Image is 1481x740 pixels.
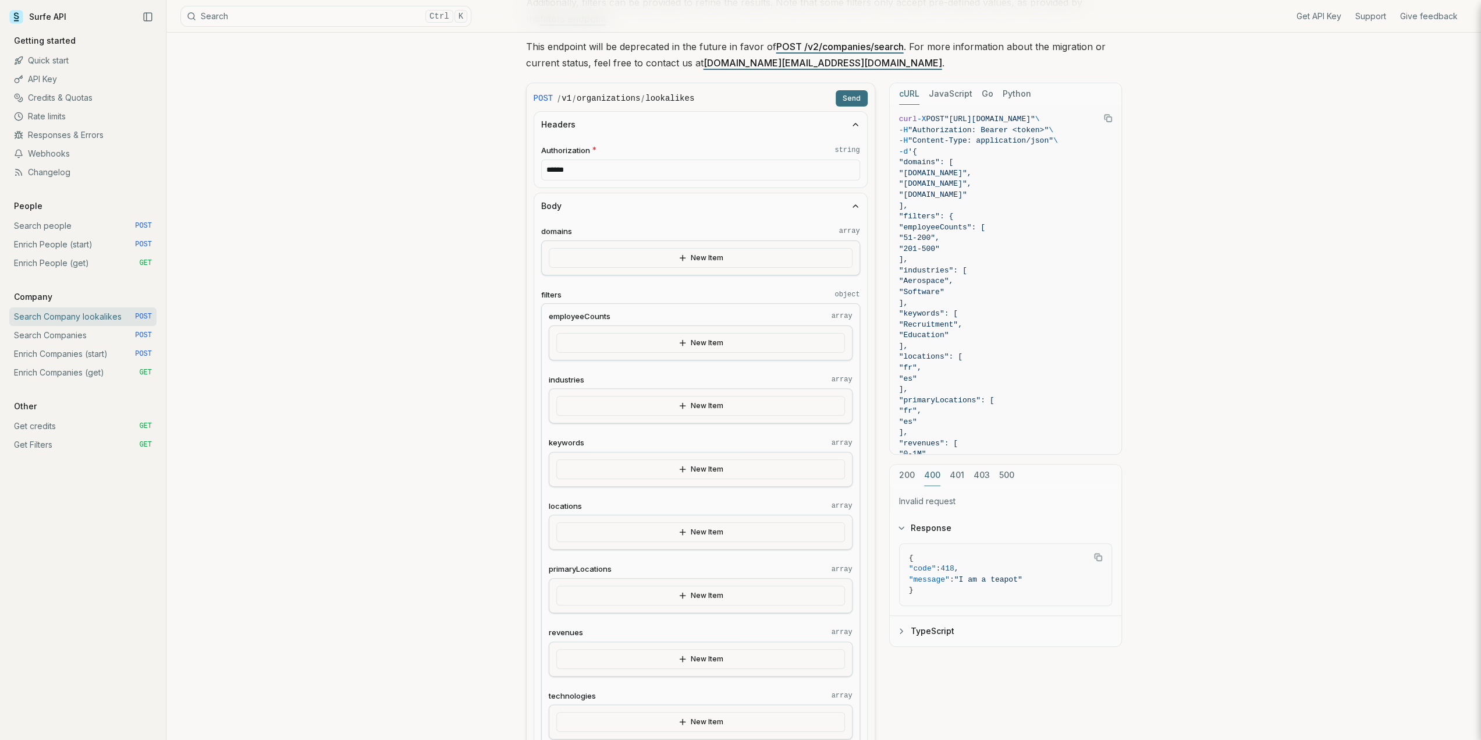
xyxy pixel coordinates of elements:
span: POST [534,93,553,104]
span: 418 [940,564,954,573]
code: array [831,565,852,574]
span: "keywords": [ [899,309,958,318]
span: "[DOMAIN_NAME]", [899,169,972,178]
a: Get credits GET [9,417,157,435]
span: "message" [909,575,950,584]
span: locations [549,501,582,512]
kbd: Ctrl [425,10,453,23]
span: "domains": [ [899,158,954,167]
span: "locations": [ [899,352,963,361]
button: 500 [999,465,1014,486]
a: Quick start [9,51,157,70]
span: ], [899,255,908,264]
button: JavaScript [929,83,972,105]
a: Webhooks [9,144,157,163]
span: technologies [549,691,596,702]
span: "es" [899,374,917,383]
code: v1 [562,93,571,104]
code: organizations [577,93,640,104]
a: Enrich Companies (start) POST [9,345,157,363]
span: : [950,575,954,584]
a: Get API Key [1297,10,1341,22]
span: } [909,586,914,594]
span: "[DOMAIN_NAME]", [899,179,972,188]
span: industries [549,374,584,385]
span: "industries": [ [899,266,967,275]
a: Search Companies POST [9,326,157,345]
a: Get Filters GET [9,435,157,454]
span: "0-1M", [899,449,931,458]
button: Send [836,90,868,107]
span: filters [541,289,562,300]
button: New Item [556,333,845,353]
span: revenues [549,627,583,638]
button: New Item [556,712,845,732]
p: People [9,200,47,212]
span: "revenues": [ [899,439,958,448]
button: Response [890,513,1121,543]
a: Search Company lookalikes POST [9,307,157,326]
span: POST [135,331,152,340]
span: / [641,93,644,104]
span: "employeeCounts": [ [899,223,985,232]
span: "I am a teapot" [954,575,1022,584]
code: array [831,438,852,448]
a: Enrich Companies (get) GET [9,363,157,382]
button: 400 [924,465,940,486]
button: Copy Text [1089,548,1107,566]
code: array [831,375,852,384]
span: ], [899,342,908,350]
a: API Key [9,70,157,88]
button: Headers [534,112,867,137]
button: New Item [556,459,845,479]
span: -H [899,136,908,145]
span: domains [541,226,572,237]
span: GET [139,368,152,377]
span: "Content-Type: application/json" [908,136,1053,145]
kbd: K [454,10,467,23]
p: This endpoint will be deprecated in the future in favor of . For more information about the migra... [526,38,1122,71]
button: New Item [549,248,853,268]
button: Python [1003,83,1031,105]
a: [DOMAIN_NAME][EMAIL_ADDRESS][DOMAIN_NAME] [704,57,942,69]
span: -X [917,115,926,123]
span: "[URL][DOMAIN_NAME]" [944,115,1035,123]
button: New Item [556,522,845,542]
span: "Education" [899,331,949,339]
a: Surfe API [9,8,66,26]
button: Copy Text [1099,109,1117,127]
span: { [909,554,914,562]
code: string [834,146,860,155]
span: "Authorization: Bearer <token>" [908,126,1049,134]
span: employeeCounts [549,311,610,322]
button: Collapse Sidebar [139,8,157,26]
a: Responses & Errors [9,126,157,144]
span: ], [899,428,908,437]
span: -d [899,147,908,156]
code: array [831,691,852,700]
span: "es" [899,417,917,426]
button: Go [982,83,993,105]
button: 200 [899,465,915,486]
code: array [831,501,852,511]
span: POST [135,240,152,249]
span: "code" [909,564,936,573]
span: / [557,93,560,104]
span: "fr", [899,406,922,415]
span: GET [139,422,152,431]
span: POST [135,221,152,231]
button: TypeScript [890,616,1121,646]
a: Enrich People (start) POST [9,235,157,254]
span: / [573,93,576,104]
span: ], [899,385,908,394]
a: Search people POST [9,217,157,235]
span: "fr", [899,363,922,372]
span: "Aerospace", [899,277,954,285]
button: cURL [899,83,919,105]
p: Getting started [9,35,80,47]
span: \ [1035,115,1040,123]
button: Body [534,193,867,219]
button: SearchCtrlK [180,6,471,27]
p: Other [9,401,41,412]
span: GET [139,440,152,449]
